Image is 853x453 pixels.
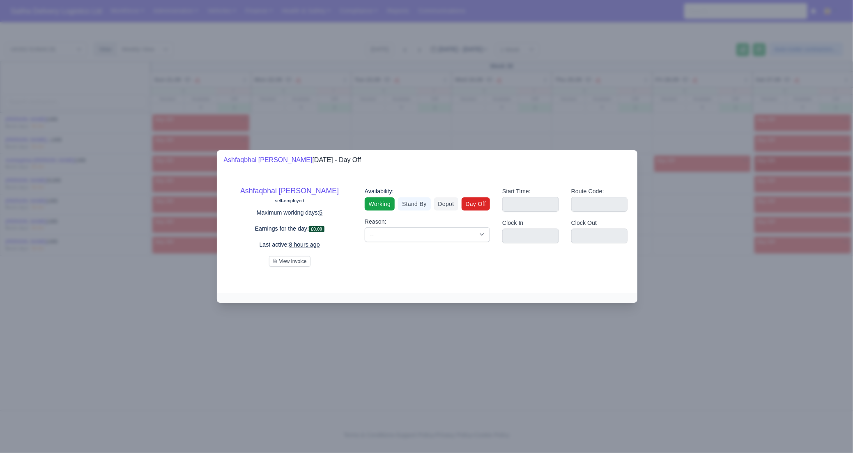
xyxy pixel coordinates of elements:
[227,240,352,249] p: Last active:
[320,209,323,216] u: 5
[365,197,395,210] a: Working
[502,218,523,228] label: Clock In
[269,256,310,267] button: View Invoice
[365,187,490,196] div: Availability:
[571,218,597,228] label: Clock Out
[223,155,361,165] div: [DATE] - Day Off
[240,187,339,195] a: Ashfaqbhai [PERSON_NAME]
[398,197,430,210] a: Stand By
[289,241,320,248] u: 8 hours ago
[365,217,386,226] label: Reason:
[227,208,352,217] p: Maximum working days:
[706,358,853,453] iframe: Chat Widget
[462,197,490,210] a: Day Off
[502,187,531,196] label: Start Time:
[309,226,324,232] span: £0.00
[434,197,458,210] a: Depot
[227,224,352,233] p: Earnings for the day:
[275,198,304,203] small: self-employed
[571,187,604,196] label: Route Code:
[223,156,312,163] a: Ashfaqbhai [PERSON_NAME]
